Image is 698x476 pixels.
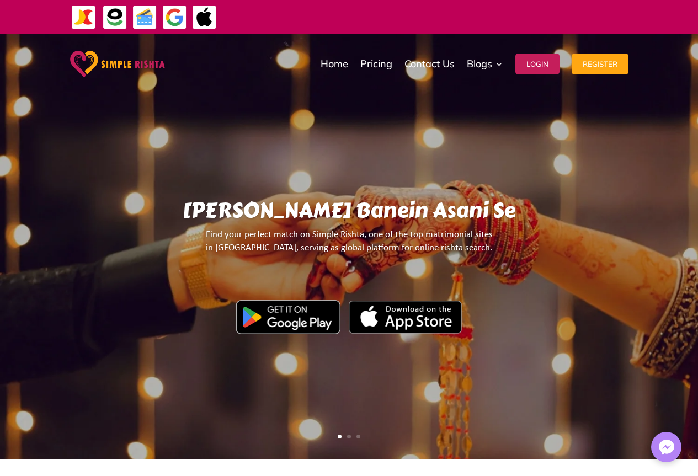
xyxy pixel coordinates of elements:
[360,36,392,92] a: Pricing
[338,435,342,438] a: 1
[162,5,187,30] img: GooglePay-icon
[103,5,127,30] img: EasyPaisa-icon
[236,300,340,334] img: Google Play
[192,5,217,30] img: ApplePay-icon
[321,36,348,92] a: Home
[91,228,607,264] p: Find your perfect match on Simple Rishta, one of the top matrimonial sites in [GEOGRAPHIC_DATA], ...
[572,54,628,74] button: Register
[356,435,360,438] a: 3
[515,54,560,74] button: Login
[572,36,628,92] a: Register
[656,436,678,458] img: Messenger
[347,435,351,438] a: 2
[404,36,455,92] a: Contact Us
[132,5,157,30] img: Credit Cards
[71,5,96,30] img: JazzCash-icon
[467,36,503,92] a: Blogs
[515,36,560,92] a: Login
[91,198,607,228] h1: [PERSON_NAME] Banein Asani Se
